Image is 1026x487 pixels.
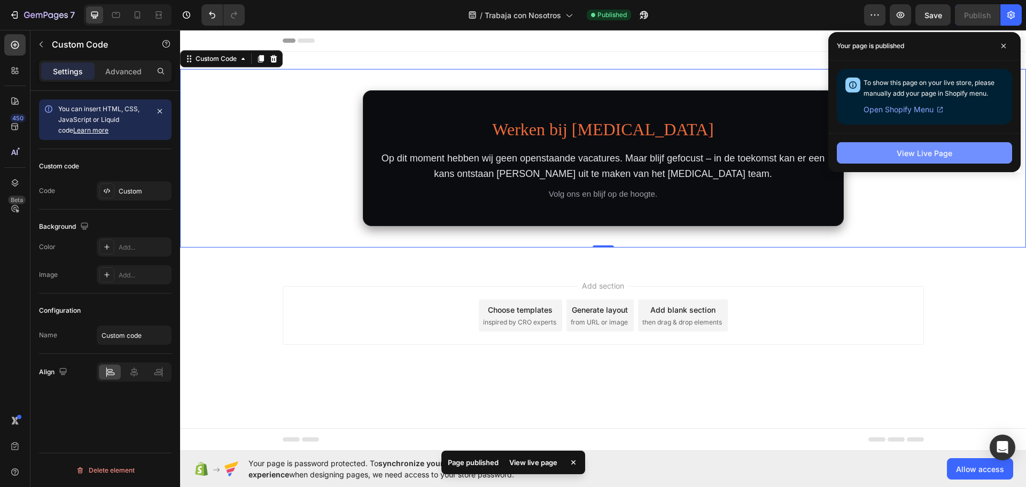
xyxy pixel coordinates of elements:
[58,105,139,134] span: You can insert HTML, CSS, JavaScript or Liquid code
[53,66,83,77] p: Settings
[200,158,646,171] p: Volg ons en blijf op de hoogte.
[503,455,564,470] div: View live page
[956,463,1004,475] span: Allow access
[915,4,951,26] button: Save
[837,142,1012,164] button: View Live Page
[10,114,26,122] div: 450
[308,274,372,285] div: Choose templates
[470,274,535,285] div: Add blank section
[201,4,245,26] div: Undo/Redo
[248,459,548,479] span: synchronize your theme style & enhance your experience
[200,87,646,112] h2: Werken bij [MEDICAL_DATA]
[391,288,448,297] span: from URL or image
[119,270,169,280] div: Add...
[39,330,57,340] div: Name
[248,458,590,480] span: Your page is password protected. To when designing pages, we need access to your store password.
[924,11,942,20] span: Save
[70,9,75,21] p: 7
[39,186,55,196] div: Code
[303,288,376,297] span: inspired by CRO experts
[39,462,172,479] button: Delete element
[864,79,994,97] span: To show this page on your live store, please manually add your page in Shopify menu.
[105,66,142,77] p: Advanced
[13,24,59,34] div: Custom Code
[462,288,542,297] span: then drag & drop elements
[448,457,499,468] p: Page published
[955,4,1000,26] button: Publish
[8,196,26,204] div: Beta
[119,243,169,252] div: Add...
[398,250,448,261] span: Add section
[947,458,1013,480] button: Allow access
[39,365,69,380] div: Align
[180,30,1026,451] iframe: Design area
[485,10,561,21] span: Trabaja con Nosotros
[200,121,646,152] p: Op dit moment hebben wij geen openstaande vacatures. Maar blijf gefocust – in de toekomst kan er ...
[964,10,991,21] div: Publish
[480,10,483,21] span: /
[52,38,143,51] p: Custom Code
[4,4,80,26] button: 7
[597,10,627,20] span: Published
[837,41,904,51] p: Your page is published
[897,148,952,159] div: View Live Page
[864,103,934,116] span: Open Shopify Menu
[76,464,135,477] div: Delete element
[392,274,448,285] div: Generate layout
[39,161,79,171] div: Custom code
[990,435,1015,460] div: Open Intercom Messenger
[119,187,169,196] div: Custom
[39,270,58,280] div: Image
[39,242,56,252] div: Color
[73,126,108,134] a: Learn more
[39,306,81,315] div: Configuration
[39,220,91,234] div: Background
